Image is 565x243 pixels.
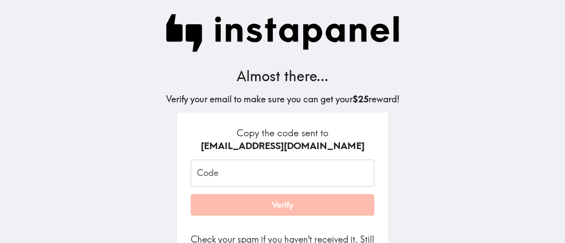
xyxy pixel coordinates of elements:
[166,93,399,105] h5: Verify your email to make sure you can get your reward!
[191,194,374,216] button: Verify
[191,127,374,153] h6: Copy the code sent to
[166,66,399,86] h3: Almost there...
[166,14,399,52] img: Instapanel
[191,139,374,153] div: [EMAIL_ADDRESS][DOMAIN_NAME]
[353,93,369,105] b: $25
[191,160,374,187] input: xxx_xxx_xxx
